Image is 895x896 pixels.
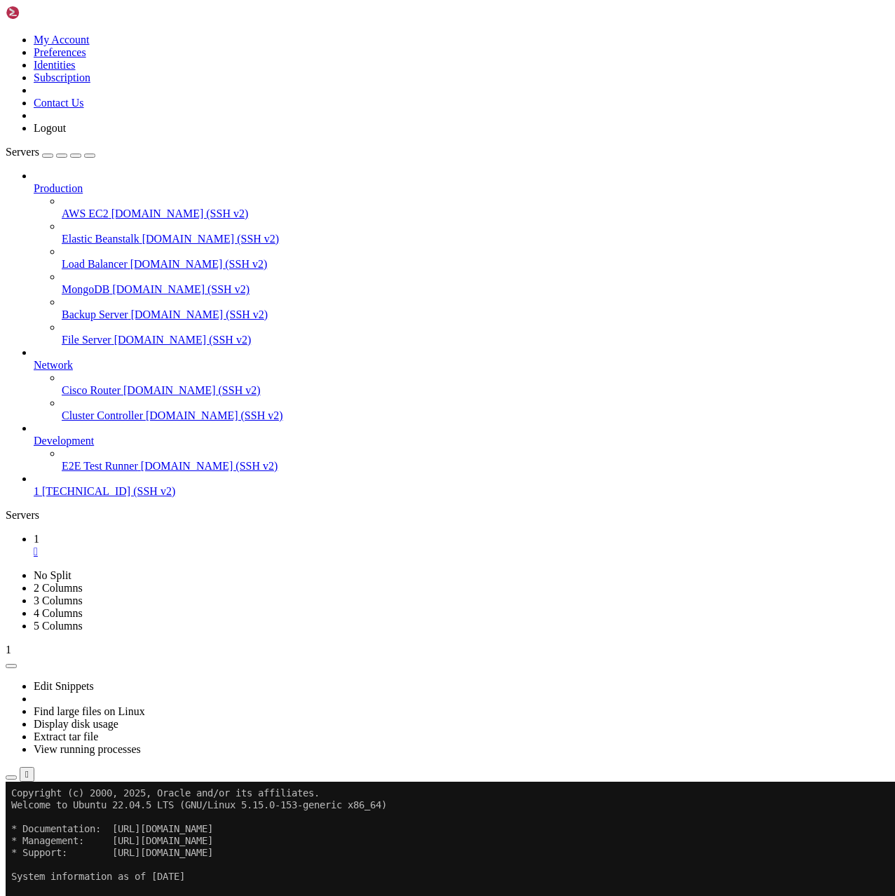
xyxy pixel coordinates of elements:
[62,208,889,220] a: AWS EC2 [DOMAIN_NAME] (SSH v2)
[6,161,713,172] x-row: Processes: 159
[34,170,889,346] li: Production
[62,460,138,472] span: E2E Test Runner
[34,182,83,194] span: Production
[62,220,889,245] li: Elastic Beanstalk [DOMAIN_NAME] (SSH v2)
[6,6,86,20] img: Shellngn
[142,233,280,245] span: [DOMAIN_NAME] (SSH v2)
[62,372,889,397] li: Cisco Router [DOMAIN_NAME] (SSH v2)
[6,113,713,125] x-row: System load: 0.07
[42,485,175,497] span: [TECHNICAL_ID] (SSH v2)
[62,447,889,473] li: E2E Test Runner [DOMAIN_NAME] (SSH v2)
[6,351,713,363] x-row: Run 'do-release-upgrade' to upgrade to it.
[6,149,713,161] x-row: Swap usage: 0%
[62,271,889,296] li: MongoDB [DOMAIN_NAME] (SSH v2)
[34,473,889,498] li: 1 [TECHNICAL_ID] (SSH v2)
[6,89,713,101] x-row: System information as of [DATE]
[62,245,889,271] li: Load Balancer [DOMAIN_NAME] (SSH v2)
[62,409,889,422] a: Cluster Controller [DOMAIN_NAME] (SSH v2)
[34,533,889,558] a: 1
[6,644,11,656] span: 1
[123,384,261,396] span: [DOMAIN_NAME] (SSH v2)
[6,509,889,522] div: Servers
[34,72,90,83] a: Subscription
[62,384,889,397] a: Cisco Router [DOMAIN_NAME] (SSH v2)
[6,256,713,268] x-row: 6 updates can be applied immediately.
[62,283,109,295] span: MongoDB
[34,731,98,742] a: Extract tar file
[130,258,268,270] span: [DOMAIN_NAME] (SSH v2)
[6,65,713,77] x-row: * Support: [URL][DOMAIN_NAME]
[34,743,141,755] a: View running processes
[20,767,34,782] button: 
[6,125,713,137] x-row: Usage of /: 13.9% of 93.21GB
[34,59,76,71] a: Identities
[62,409,143,421] span: Cluster Controller
[34,595,83,606] a: 3 Columns
[34,97,84,109] a: Contact Us
[34,545,889,558] a: 
[62,258,889,271] a: Load Balancer [DOMAIN_NAME] (SSH v2)
[34,359,73,371] span: Network
[34,182,889,195] a: Production
[34,422,889,473] li: Development
[34,346,889,422] li: Network
[62,321,889,346] li: File Server [DOMAIN_NAME] (SSH v2)
[62,308,128,320] span: Backup Server
[6,196,713,208] x-row: IPv6 address for enp1s0: [TECHNICAL_ID]
[131,308,268,320] span: [DOMAIN_NAME] (SSH v2)
[34,569,71,581] a: No Split
[6,53,713,65] x-row: * Management: [URL][DOMAIN_NAME]
[6,339,713,351] x-row: New release '24.04.3 LTS' available.
[62,233,889,245] a: Elastic Beanstalk [DOMAIN_NAME] (SSH v2)
[6,280,713,292] x-row: To see these additional updates run: apt list --upgradable
[6,232,713,244] x-row: Expanded Security Maintenance for Applications is not enabled.
[6,184,713,196] x-row: IPv4 address for enp1s0: [TECHNICAL_ID]
[6,304,713,315] x-row: Enable ESM Apps to receive additional future security updates.
[34,620,83,632] a: 5 Columns
[34,680,94,692] a: Edit Snippets
[34,435,889,447] a: Development
[62,208,109,219] span: AWS EC2
[34,705,145,717] a: Find large files on Linux
[34,718,118,730] a: Display disk usage
[62,258,128,270] span: Load Balancer
[62,283,889,296] a: MongoDB [DOMAIN_NAME] (SSH v2)
[6,146,95,158] a: Servers
[6,41,713,53] x-row: * Documentation: [URL][DOMAIN_NAME]
[34,46,86,58] a: Preferences
[62,308,889,321] a: Backup Server [DOMAIN_NAME] (SSH v2)
[6,18,713,29] x-row: Welcome to Ubuntu 22.04.5 LTS (GNU/Linux 5.15.0-153-generic x86_64)
[6,387,713,399] x-row: Last login: [DATE] from [TECHNICAL_ID]
[62,384,121,396] span: Cisco Router
[34,485,889,498] a: 1 [TECHNICAL_ID] (SSH v2)
[6,6,713,18] x-row: Copyright (c) 2000, 2025, Oracle and/or its affiliates.
[6,146,39,158] span: Servers
[141,460,278,472] span: [DOMAIN_NAME] (SSH v2)
[34,435,94,447] span: Development
[25,769,29,780] div: 
[6,315,713,327] x-row: See [URL][DOMAIN_NAME] or run: sudo pro status
[6,172,713,184] x-row: Users logged in: 0
[62,460,889,473] a: E2E Test Runner [DOMAIN_NAME] (SSH v2)
[34,359,889,372] a: Network
[6,137,713,149] x-row: Memory usage: 18%
[34,122,66,134] a: Logout
[62,233,139,245] span: Elastic Beanstalk
[111,208,249,219] span: [DOMAIN_NAME] (SSH v2)
[34,607,83,619] a: 4 Columns
[114,334,252,346] span: [DOMAIN_NAME] (SSH v2)
[34,582,83,594] a: 2 Columns
[112,283,250,295] span: [DOMAIN_NAME] (SSH v2)
[34,34,90,46] a: My Account
[34,533,39,545] span: 1
[62,296,889,321] li: Backup Server [DOMAIN_NAME] (SSH v2)
[34,485,39,497] span: 1
[6,268,713,280] x-row: 4 of these updates are standard security updates.
[62,397,889,422] li: Cluster Controller [DOMAIN_NAME] (SSH v2)
[62,334,111,346] span: File Server
[62,195,889,220] li: AWS EC2 [DOMAIN_NAME] (SSH v2)
[146,409,283,421] span: [DOMAIN_NAME] (SSH v2)
[62,334,889,346] a: File Server [DOMAIN_NAME] (SSH v2)
[6,399,713,411] x-row: root@vultr:~# v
